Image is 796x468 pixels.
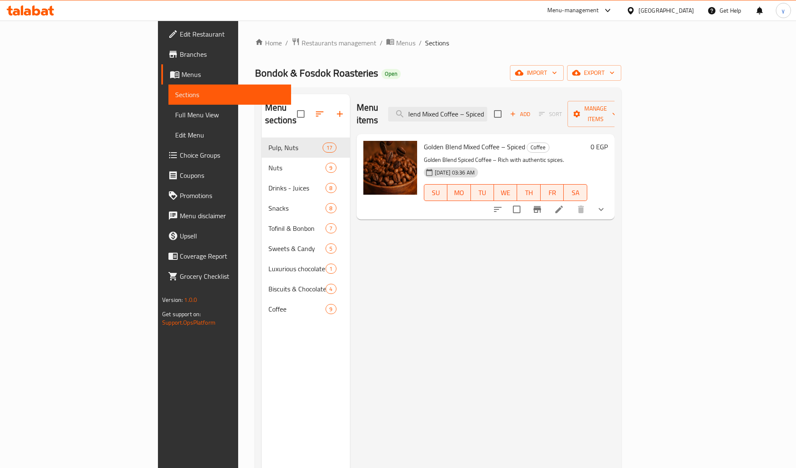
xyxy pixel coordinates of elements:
[175,90,284,100] span: Sections
[567,187,583,199] span: SA
[262,178,350,198] div: Drinks - Juices8
[424,155,587,165] p: Golden Blend Spiced Coffee – Rich with authentic spices.
[451,187,467,199] span: MO
[782,6,785,15] span: y
[268,203,326,213] span: Snacks
[380,38,383,48] li: /
[180,190,284,201] span: Promotions
[262,218,350,238] div: Tofinil & Bonbon7
[431,169,478,177] span: [DATE] 03:36 AM
[168,105,291,125] a: Full Menu View
[161,44,291,64] a: Branches
[268,284,326,294] span: Biscuits & Chocolate
[175,110,284,120] span: Full Menu View
[255,37,621,48] nav: breadcrumb
[162,294,183,305] span: Version:
[425,38,449,48] span: Sections
[326,285,336,293] span: 4
[268,143,323,153] div: Pulp, Nuts
[326,265,336,273] span: 1
[323,144,336,152] span: 17
[574,68,615,78] span: export
[567,101,624,127] button: Manage items
[363,141,417,195] img: Golden Blend Mixed Coffee – Spiced
[386,37,415,48] a: Menus
[302,38,376,48] span: Restaurants management
[262,259,350,279] div: Luxurious chocolate1
[474,187,491,199] span: TU
[574,103,617,124] span: Manage items
[292,105,310,123] span: Select all sections
[533,108,567,121] span: Select section first
[564,184,587,201] button: SA
[323,143,336,153] div: items
[591,141,608,153] h6: 0 EGP
[326,304,336,314] div: items
[527,143,549,153] div: Coffee
[326,284,336,294] div: items
[180,29,284,39] span: Edit Restaurant
[262,238,350,259] div: Sweets & Candy5
[396,38,415,48] span: Menus
[520,187,537,199] span: TH
[255,63,378,82] span: Bondok & Fosdok Roasteries
[161,206,291,226] a: Menu disclaimer
[326,264,336,274] div: items
[326,243,336,254] div: items
[268,183,326,193] span: Drinks - Juices
[168,125,291,145] a: Edit Menu
[161,64,291,85] a: Menus
[162,309,201,320] span: Get support on:
[268,304,326,314] span: Coffee
[310,104,330,124] span: Sort sections
[424,184,447,201] button: SU
[161,165,291,185] a: Coupons
[268,264,326,274] div: Luxurious chocolate
[571,199,591,219] button: delete
[567,65,621,81] button: export
[554,204,564,214] a: Edit menu item
[180,231,284,241] span: Upsell
[428,187,444,199] span: SU
[507,108,533,121] button: Add
[161,226,291,246] a: Upsell
[292,37,376,48] a: Restaurants management
[591,199,611,219] button: show more
[268,163,326,173] div: Nuts
[262,198,350,218] div: Snacks8
[527,199,547,219] button: Branch-specific-item
[262,134,350,323] nav: Menu sections
[161,24,291,44] a: Edit Restaurant
[424,140,525,153] span: Golden Blend Mixed Coffee – Spiced
[508,201,525,218] span: Select to update
[357,101,378,127] h2: Menu items
[180,271,284,281] span: Grocery Checklist
[268,243,326,254] span: Sweets & Candy
[262,158,350,178] div: Nuts9
[268,223,326,233] span: Tofinil & Bonbon
[544,187,560,199] span: FR
[447,184,470,201] button: MO
[180,150,284,160] span: Choice Groups
[326,184,336,192] span: 8
[326,164,336,172] span: 9
[517,184,540,201] button: TH
[184,294,197,305] span: 1.0.0
[388,107,487,122] input: search
[596,204,606,214] svg: Show Choices
[161,246,291,266] a: Coverage Report
[262,137,350,158] div: Pulp, Nuts17
[638,6,694,15] div: [GEOGRAPHIC_DATA]
[471,184,494,201] button: TU
[326,204,336,212] span: 8
[161,145,291,165] a: Choice Groups
[175,130,284,140] span: Edit Menu
[180,251,284,261] span: Coverage Report
[494,184,517,201] button: WE
[381,70,401,77] span: Open
[262,279,350,299] div: Biscuits & Chocolate4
